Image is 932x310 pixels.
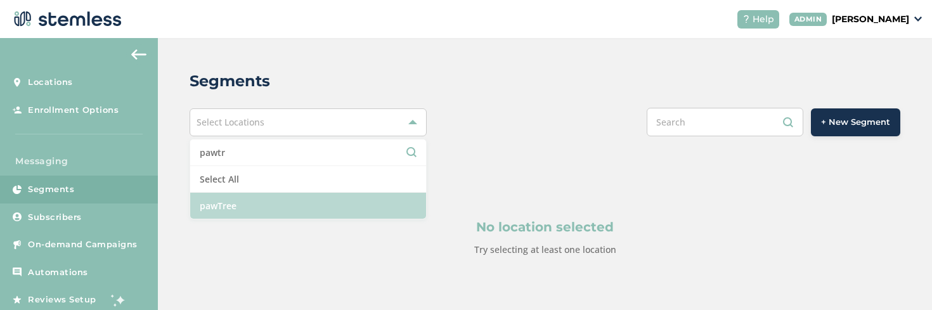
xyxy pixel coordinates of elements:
[869,249,932,310] iframe: Chat Widget
[190,70,270,93] h2: Segments
[821,116,890,129] span: + New Segment
[28,238,138,251] span: On-demand Campaigns
[742,15,750,23] img: icon-help-white-03924b79.svg
[811,108,900,136] button: + New Segment
[753,13,774,26] span: Help
[10,6,122,32] img: logo-dark-0685b13c.svg
[914,16,922,22] img: icon_down-arrow-small-66adaf34.svg
[789,13,827,26] div: ADMIN
[190,166,426,193] li: Select All
[832,13,909,26] p: [PERSON_NAME]
[200,146,417,159] input: Search
[28,76,73,89] span: Locations
[28,266,88,279] span: Automations
[28,183,74,196] span: Segments
[250,217,839,236] p: No location selected
[197,116,264,128] span: Select Locations
[131,49,146,60] img: icon-arrow-back-accent-c549486e.svg
[474,243,616,255] label: Try selecting at least one location
[190,193,426,219] li: pawTree
[28,294,96,306] span: Reviews Setup
[647,108,803,136] input: Search
[28,104,119,117] span: Enrollment Options
[28,211,82,224] span: Subscribers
